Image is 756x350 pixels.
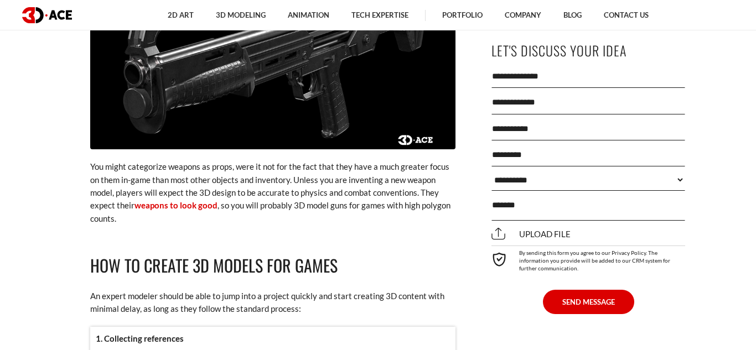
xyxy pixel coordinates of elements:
[96,333,184,343] strong: 1. Collecting references
[22,7,72,23] img: logo dark
[90,253,455,279] h2: How to Create 3D Models for Games
[491,229,571,239] span: Upload file
[543,290,634,314] button: SEND MESSAGE
[90,160,455,225] p: You might categorize weapons as props, were it not for the fact that they have a much greater foc...
[491,245,685,272] div: By sending this form you agree to our Privacy Policy. The information you provide will be added t...
[134,200,218,210] a: weapons to look good
[491,38,685,63] p: Let's Discuss Your Idea
[90,290,455,316] p: An expert modeler should be able to jump into a project quickly and start creating 3D content wit...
